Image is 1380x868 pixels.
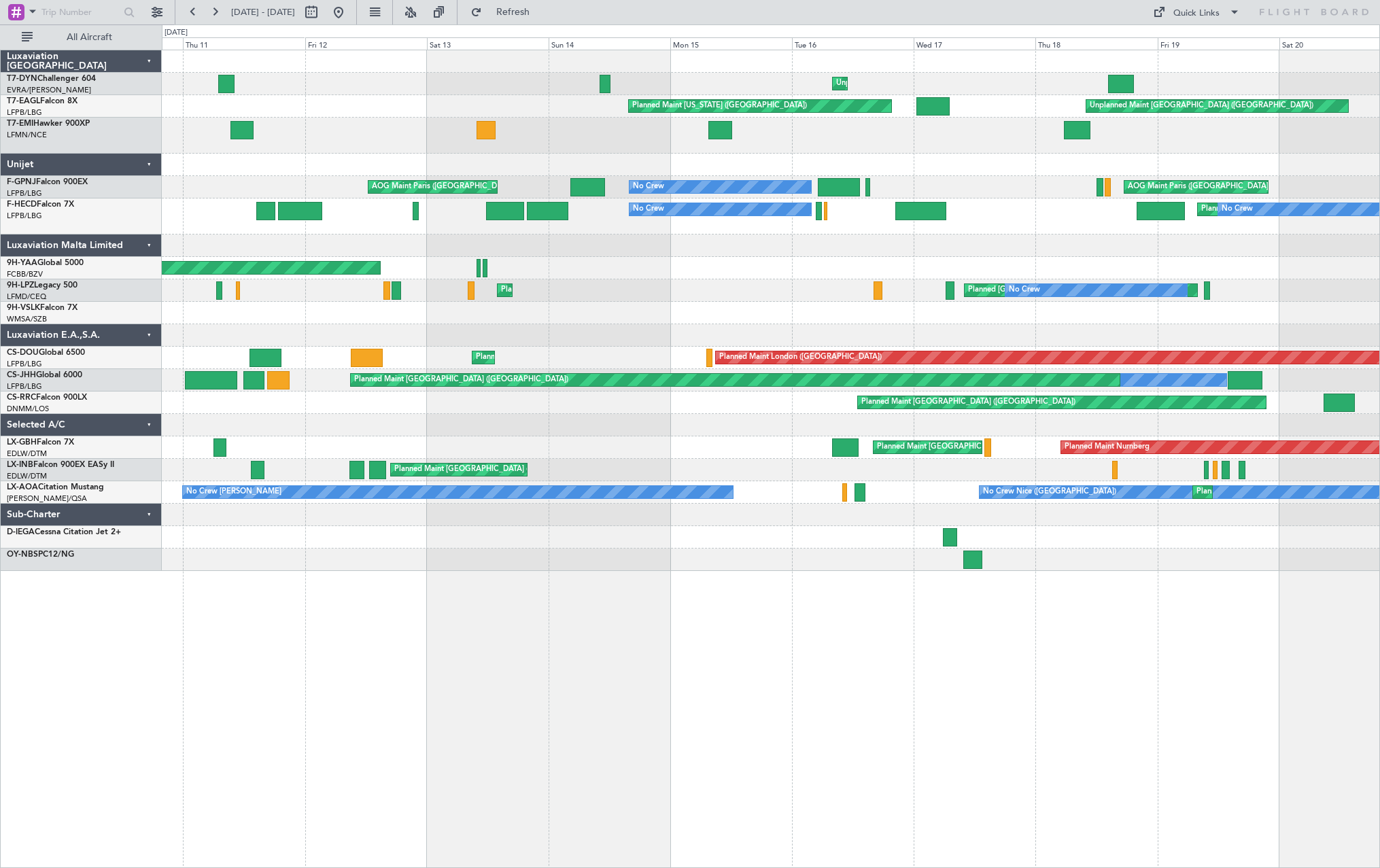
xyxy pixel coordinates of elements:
[877,437,1091,457] div: Planned Maint [GEOGRAPHIC_DATA] ([GEOGRAPHIC_DATA])
[501,280,662,300] div: Planned Maint Cannes ([GEOGRAPHIC_DATA])
[7,483,38,491] span: LX-AOA
[861,392,1075,413] div: Planned Maint [GEOGRAPHIC_DATA] ([GEOGRAPHIC_DATA])
[7,269,43,279] a: FCBB/BZV
[372,177,515,197] div: AOG Maint Paris ([GEOGRAPHIC_DATA])
[7,201,37,209] span: F-HECD
[476,347,690,368] div: Planned Maint [GEOGRAPHIC_DATA] ([GEOGRAPHIC_DATA])
[7,359,42,369] a: LFPB/LBG
[1173,7,1220,20] div: Quick Links
[1158,37,1279,50] div: Fri 19
[7,438,37,447] span: LX-GBH
[7,259,84,267] a: 9H-YAAGlobal 5000
[7,371,36,379] span: CS-JHH
[633,199,664,220] div: No Crew
[7,493,87,504] a: [PERSON_NAME]/QSA
[719,347,882,368] div: Planned Maint London ([GEOGRAPHIC_DATA])
[305,37,427,50] div: Fri 12
[7,304,77,312] a: 9H-VSLKFalcon 7X
[7,314,47,324] a: WMSA/SZB
[1128,177,1271,197] div: AOG Maint Paris ([GEOGRAPHIC_DATA])
[7,201,74,209] a: F-HECDFalcon 7X
[485,7,542,17] span: Refresh
[983,482,1116,502] div: No Crew Nice ([GEOGRAPHIC_DATA])
[836,73,1010,94] div: Unplanned Maint [GEOGRAPHIC_DATA] (Riga Intl)
[1090,96,1313,116] div: Unplanned Maint [GEOGRAPHIC_DATA] ([GEOGRAPHIC_DATA])
[670,37,792,50] div: Mon 15
[549,37,670,50] div: Sun 14
[1196,482,1348,502] div: Planned Maint Nice ([GEOGRAPHIC_DATA])
[7,85,91,95] a: EVRA/[PERSON_NAME]
[7,281,34,290] span: 9H-LPZ
[914,37,1035,50] div: Wed 17
[7,461,114,469] a: LX-INBFalcon 900EX EASy II
[7,471,47,481] a: EDLW/DTM
[7,178,36,186] span: F-GPNJ
[464,1,546,23] button: Refresh
[427,37,549,50] div: Sat 13
[7,120,33,128] span: T7-EMI
[7,107,42,118] a: LFPB/LBG
[7,188,42,198] a: LFPB/LBG
[186,482,281,502] div: No Crew [PERSON_NAME]
[7,259,37,267] span: 9H-YAA
[7,461,33,469] span: LX-INB
[7,97,40,105] span: T7-EAGL
[7,178,88,186] a: F-GPNJFalcon 900EX
[1222,199,1253,220] div: No Crew
[7,394,36,402] span: CS-RRC
[633,177,664,197] div: No Crew
[1009,280,1040,300] div: No Crew
[231,6,295,18] span: [DATE] - [DATE]
[7,528,121,536] a: D-IEGACessna Citation Jet 2+
[7,438,74,447] a: LX-GBHFalcon 7X
[1065,437,1150,457] div: Planned Maint Nurnberg
[7,75,96,83] a: T7-DYNChallenger 604
[7,281,77,290] a: 9H-LPZLegacy 500
[7,304,40,312] span: 9H-VSLK
[7,349,85,357] a: CS-DOUGlobal 6500
[41,2,120,22] input: Trip Number
[7,449,47,459] a: EDLW/DTM
[7,120,90,128] a: T7-EMIHawker 900XP
[7,551,38,559] span: OY-NBS
[35,33,143,42] span: All Aircraft
[7,404,49,414] a: DNMM/LOS
[7,371,82,379] a: CS-JHHGlobal 6000
[7,97,77,105] a: T7-EAGLFalcon 8X
[7,292,46,302] a: LFMD/CEQ
[7,394,87,402] a: CS-RRCFalcon 900LX
[792,37,914,50] div: Tue 16
[7,211,42,221] a: LFPB/LBG
[165,27,188,39] div: [DATE]
[7,130,47,140] a: LFMN/NCE
[7,75,37,83] span: T7-DYN
[968,280,1160,300] div: Planned [GEOGRAPHIC_DATA] ([GEOGRAPHIC_DATA])
[632,96,807,116] div: Planned Maint [US_STATE] ([GEOGRAPHIC_DATA])
[7,349,39,357] span: CS-DOU
[183,37,305,50] div: Thu 11
[354,370,568,390] div: Planned Maint [GEOGRAPHIC_DATA] ([GEOGRAPHIC_DATA])
[394,459,608,480] div: Planned Maint [GEOGRAPHIC_DATA] ([GEOGRAPHIC_DATA])
[7,483,104,491] a: LX-AOACitation Mustang
[1146,1,1247,23] button: Quick Links
[15,27,148,48] button: All Aircraft
[7,551,74,559] a: OY-NBSPC12/NG
[7,528,35,536] span: D-IEGA
[7,381,42,392] a: LFPB/LBG
[1035,37,1157,50] div: Thu 18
